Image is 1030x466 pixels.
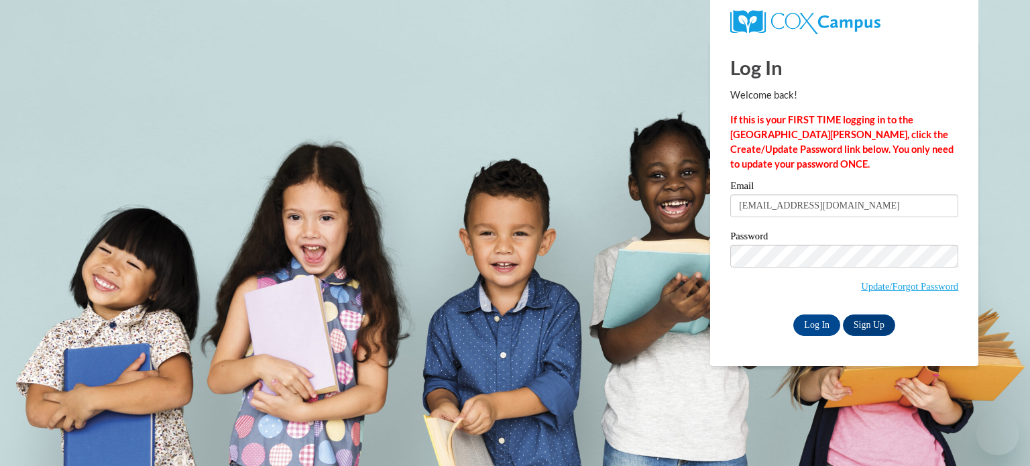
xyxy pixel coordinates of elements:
[730,10,958,34] a: COX Campus
[730,114,954,170] strong: If this is your FIRST TIME logging in to the [GEOGRAPHIC_DATA][PERSON_NAME], click the Create/Upd...
[861,281,958,292] a: Update/Forgot Password
[730,54,958,81] h1: Log In
[843,314,895,336] a: Sign Up
[730,10,880,34] img: COX Campus
[976,412,1019,455] iframe: Button to launch messaging window
[730,231,958,245] label: Password
[730,88,958,103] p: Welcome back!
[730,181,958,194] label: Email
[793,314,840,336] input: Log In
